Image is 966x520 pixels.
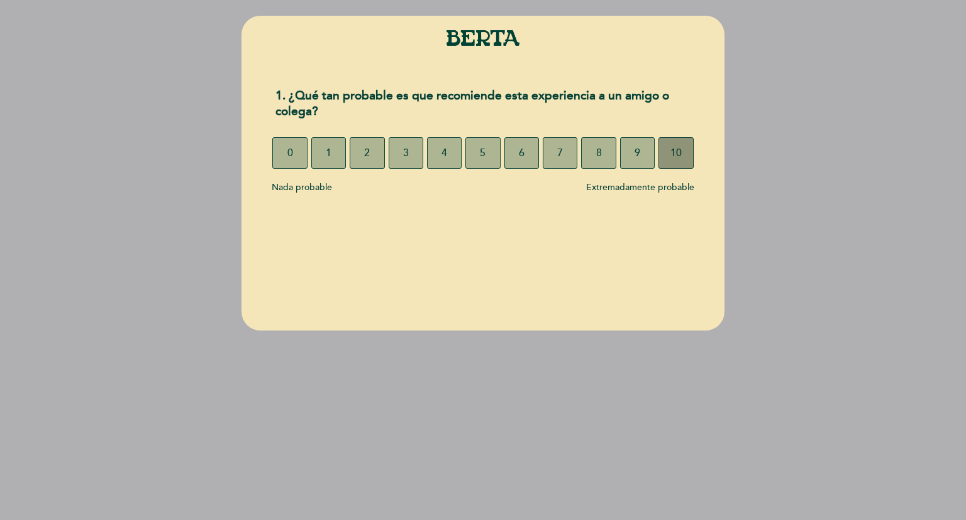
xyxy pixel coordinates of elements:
span: 0 [287,135,293,171]
button: 4 [427,137,462,169]
button: 6 [504,137,539,169]
button: 0 [272,137,307,169]
img: header_1737393410.png [439,28,527,48]
span: Extremadamente probable [586,182,694,193]
span: 9 [635,135,640,171]
span: 3 [403,135,409,171]
button: 1 [311,137,346,169]
div: 1. ¿Qué tan probable es que recomiende esta experiencia a un amigo o colega? [265,81,700,127]
span: 7 [557,135,563,171]
button: 10 [658,137,693,169]
button: 2 [350,137,384,169]
span: Nada probable [272,182,332,193]
span: 10 [670,135,682,171]
button: 7 [543,137,577,169]
span: 5 [480,135,486,171]
span: 2 [364,135,370,171]
span: 1 [326,135,331,171]
span: 6 [519,135,525,171]
button: 8 [581,137,616,169]
button: 3 [389,137,423,169]
button: 9 [620,137,655,169]
span: 4 [441,135,447,171]
button: 5 [465,137,500,169]
span: 8 [596,135,602,171]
